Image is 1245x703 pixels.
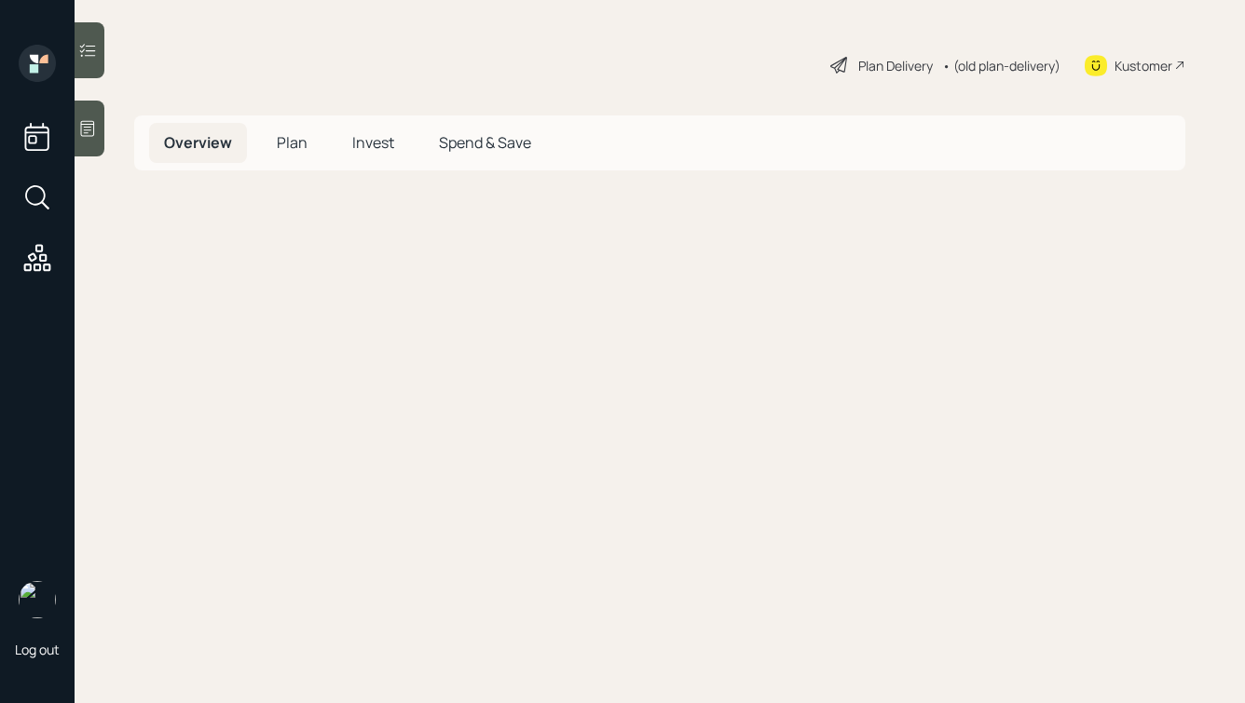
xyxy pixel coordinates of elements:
[1115,56,1172,75] div: Kustomer
[19,581,56,618] img: hunter_neumayer.jpg
[277,132,308,153] span: Plan
[15,641,60,658] div: Log out
[942,56,1060,75] div: • (old plan-delivery)
[164,132,232,153] span: Overview
[858,56,933,75] div: Plan Delivery
[439,132,531,153] span: Spend & Save
[352,132,394,153] span: Invest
